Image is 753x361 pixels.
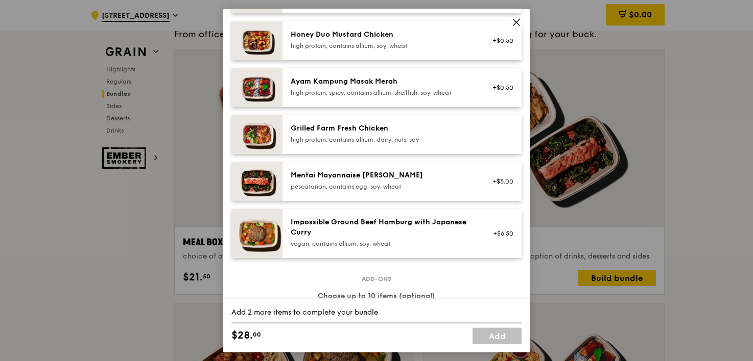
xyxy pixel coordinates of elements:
[231,307,522,317] div: Add 2 more items to complete your bundle
[231,327,253,343] span: $28.
[486,229,513,238] div: +$6.50
[486,37,513,45] div: +$0.50
[486,84,513,92] div: +$0.50
[291,170,474,181] div: Mentai Mayonnaise [PERSON_NAME]
[473,327,522,344] a: Add
[486,177,513,186] div: +$5.00
[291,30,474,40] div: Honey Duo Mustard Chicken
[231,162,283,201] img: daily_normal_Mentai-Mayonnaise-Aburi-Salmon-HORZ.jpg
[231,115,283,154] img: daily_normal_HORZ-Grilled-Farm-Fresh-Chicken.jpg
[291,136,474,144] div: high protein, contains allium, dairy, nuts, soy
[231,291,522,301] div: Choose up to 10 items (optional)
[358,275,395,283] span: Add-ons
[253,330,261,338] span: 00
[291,89,474,97] div: high protein, spicy, contains allium, shellfish, soy, wheat
[231,209,283,258] img: daily_normal_HORZ-Impossible-Hamburg-With-Japanese-Curry.jpg
[231,21,283,60] img: daily_normal_Honey_Duo_Mustard_Chicken__Horizontal_.jpg
[291,183,474,191] div: pescatarian, contains egg, soy, wheat
[291,76,474,87] div: Ayam Kampung Masak Merah
[291,123,474,134] div: Grilled Farm Fresh Chicken
[231,68,283,107] img: daily_normal_Ayam_Kampung_Masak_Merah_Horizontal_.jpg
[291,217,474,238] div: Impossible Ground Beef Hamburg with Japanese Curry
[291,240,474,248] div: vegan, contains allium, soy, wheat
[291,42,474,50] div: high protein, contains allium, soy, wheat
